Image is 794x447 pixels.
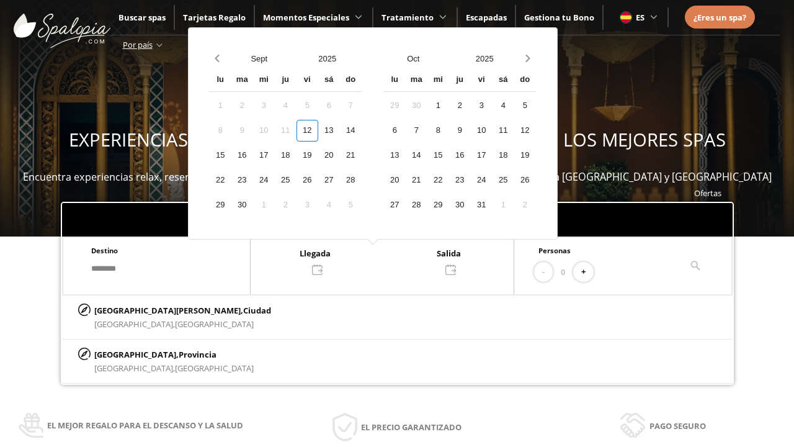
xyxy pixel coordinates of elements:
[175,318,254,330] span: [GEOGRAPHIC_DATA]
[514,70,536,91] div: do
[297,95,318,117] div: 5
[449,48,520,70] button: Open years overlay
[210,145,231,166] div: 15
[573,262,594,282] button: +
[275,95,297,117] div: 4
[225,48,293,70] button: Open months overlay
[449,70,471,91] div: ju
[514,120,536,142] div: 12
[340,194,362,216] div: 5
[384,194,406,216] div: 27
[520,48,536,70] button: Next month
[406,120,427,142] div: 7
[493,95,514,117] div: 4
[47,418,243,432] span: El mejor regalo para el descanso y la salud
[466,12,507,23] a: Escapadas
[210,95,362,216] div: Calendar days
[210,120,231,142] div: 8
[231,169,253,191] div: 23
[449,194,471,216] div: 30
[318,169,340,191] div: 27
[183,12,246,23] a: Tarjetas Regalo
[406,169,427,191] div: 21
[406,70,427,91] div: ma
[231,70,253,91] div: ma
[427,120,449,142] div: 8
[318,120,340,142] div: 13
[275,169,297,191] div: 25
[427,145,449,166] div: 15
[179,349,216,360] span: Provincia
[471,145,493,166] div: 17
[384,169,406,191] div: 20
[175,363,254,374] span: [GEOGRAPHIC_DATA]
[514,194,536,216] div: 2
[94,304,271,317] p: [GEOGRAPHIC_DATA][PERSON_NAME],
[275,194,297,216] div: 2
[384,95,406,117] div: 29
[293,48,362,70] button: Open years overlay
[210,70,362,216] div: Calendar wrapper
[318,194,340,216] div: 4
[471,95,493,117] div: 3
[253,70,275,91] div: mi
[384,95,536,216] div: Calendar days
[210,169,231,191] div: 22
[493,145,514,166] div: 18
[253,145,275,166] div: 17
[14,1,110,48] img: ImgLogoSpalopia.BvClDcEz.svg
[493,169,514,191] div: 25
[210,95,231,117] div: 1
[253,169,275,191] div: 24
[210,194,231,216] div: 29
[253,95,275,117] div: 3
[449,169,471,191] div: 23
[384,120,406,142] div: 6
[524,12,594,23] a: Gestiona tu Bono
[406,194,427,216] div: 28
[449,120,471,142] div: 9
[384,145,406,166] div: 13
[318,145,340,166] div: 20
[340,169,362,191] div: 28
[275,70,297,91] div: ju
[384,70,536,216] div: Calendar wrapper
[318,95,340,117] div: 6
[210,48,225,70] button: Previous month
[318,70,340,91] div: sá
[694,12,746,23] span: ¿Eres un spa?
[493,70,514,91] div: sá
[561,265,565,279] span: 0
[534,262,553,282] button: -
[406,145,427,166] div: 14
[118,12,166,23] a: Buscar spas
[297,194,318,216] div: 3
[94,318,175,330] span: [GEOGRAPHIC_DATA],
[297,145,318,166] div: 19
[253,194,275,216] div: 1
[340,120,362,142] div: 14
[297,70,318,91] div: vi
[471,194,493,216] div: 31
[231,95,253,117] div: 2
[427,194,449,216] div: 29
[23,170,772,184] span: Encuentra experiencias relax, reserva bonos spas y escapadas wellness para disfrutar en más de 40...
[69,127,726,152] span: EXPERIENCIAS WELLNESS PARA REGALAR Y DISFRUTAR EN LOS MEJORES SPAS
[514,169,536,191] div: 26
[471,120,493,142] div: 10
[493,194,514,216] div: 1
[91,246,118,255] span: Destino
[406,95,427,117] div: 30
[297,120,318,142] div: 12
[231,145,253,166] div: 16
[384,70,406,91] div: lu
[231,194,253,216] div: 30
[123,39,153,50] span: Por país
[694,187,721,199] a: Ofertas
[514,95,536,117] div: 5
[427,169,449,191] div: 22
[471,169,493,191] div: 24
[94,363,175,374] span: [GEOGRAPHIC_DATA],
